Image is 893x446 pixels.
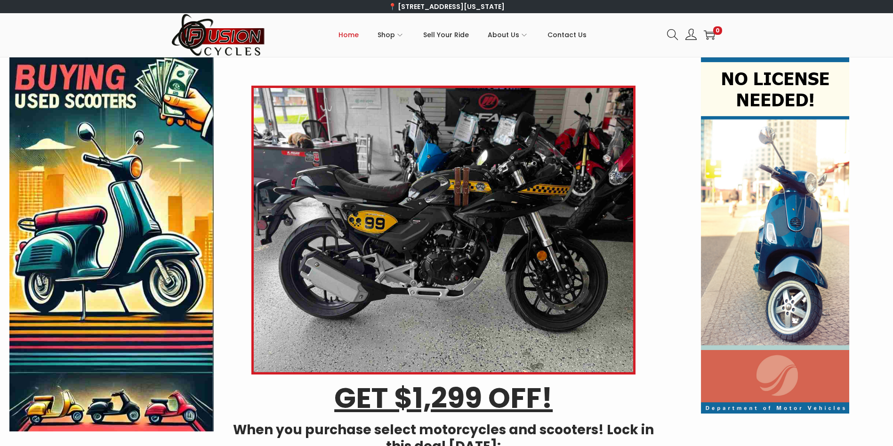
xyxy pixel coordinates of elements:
[265,14,660,56] nav: Primary navigation
[378,23,395,47] span: Shop
[488,14,529,56] a: About Us
[378,14,404,56] a: Shop
[423,14,469,56] a: Sell Your Ride
[704,29,715,40] a: 0
[171,13,265,57] img: Woostify retina logo
[547,23,587,47] span: Contact Us
[547,14,587,56] a: Contact Us
[488,23,519,47] span: About Us
[338,14,359,56] a: Home
[388,2,505,11] a: 📍 [STREET_ADDRESS][US_STATE]
[423,23,469,47] span: Sell Your Ride
[334,378,553,418] u: GET $1,299 OFF!
[338,23,359,47] span: Home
